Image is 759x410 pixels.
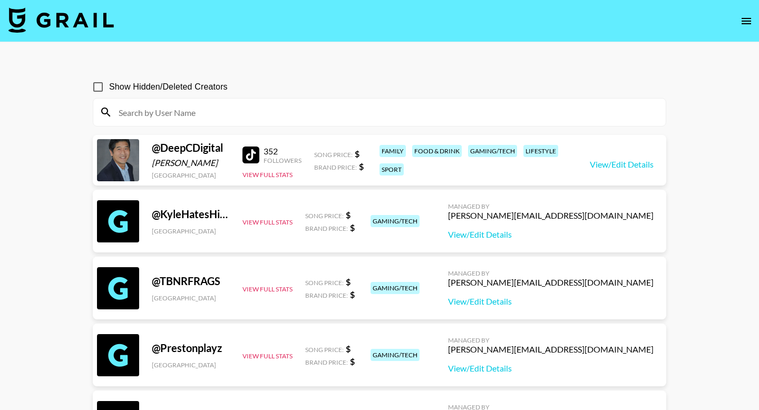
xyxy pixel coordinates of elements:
[305,279,344,287] span: Song Price:
[448,336,654,344] div: Managed By
[379,145,406,157] div: family
[264,157,301,164] div: Followers
[448,269,654,277] div: Managed By
[448,202,654,210] div: Managed By
[305,212,344,220] span: Song Price:
[346,210,351,220] strong: $
[359,161,364,171] strong: $
[448,229,654,240] a: View/Edit Details
[448,344,654,355] div: [PERSON_NAME][EMAIL_ADDRESS][DOMAIN_NAME]
[152,294,230,302] div: [GEOGRAPHIC_DATA]
[152,227,230,235] div: [GEOGRAPHIC_DATA]
[379,163,404,175] div: sport
[152,361,230,369] div: [GEOGRAPHIC_DATA]
[152,208,230,221] div: @ KyleHatesHiking
[109,81,228,93] span: Show Hidden/Deleted Creators
[448,363,654,374] a: View/Edit Details
[112,104,659,121] input: Search by User Name
[448,277,654,288] div: [PERSON_NAME][EMAIL_ADDRESS][DOMAIN_NAME]
[242,218,293,226] button: View Full Stats
[346,344,351,354] strong: $
[242,171,293,179] button: View Full Stats
[355,149,359,159] strong: $
[590,159,654,170] a: View/Edit Details
[8,7,114,33] img: Grail Talent
[448,296,654,307] a: View/Edit Details
[350,289,355,299] strong: $
[346,277,351,287] strong: $
[371,282,420,294] div: gaming/tech
[152,171,230,179] div: [GEOGRAPHIC_DATA]
[314,163,357,171] span: Brand Price:
[314,151,353,159] span: Song Price:
[736,11,757,32] button: open drawer
[448,210,654,221] div: [PERSON_NAME][EMAIL_ADDRESS][DOMAIN_NAME]
[242,285,293,293] button: View Full Stats
[371,215,420,227] div: gaming/tech
[305,358,348,366] span: Brand Price:
[264,146,301,157] div: 352
[242,352,293,360] button: View Full Stats
[468,145,517,157] div: gaming/tech
[152,158,230,168] div: [PERSON_NAME]
[152,275,230,288] div: @ TBNRFRAGS
[152,341,230,355] div: @ Prestonplayz
[305,291,348,299] span: Brand Price:
[305,346,344,354] span: Song Price:
[412,145,462,157] div: food & drink
[523,145,558,157] div: lifestyle
[350,222,355,232] strong: $
[371,349,420,361] div: gaming/tech
[305,224,348,232] span: Brand Price:
[350,356,355,366] strong: $
[152,141,230,154] div: @ DeepCDigital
